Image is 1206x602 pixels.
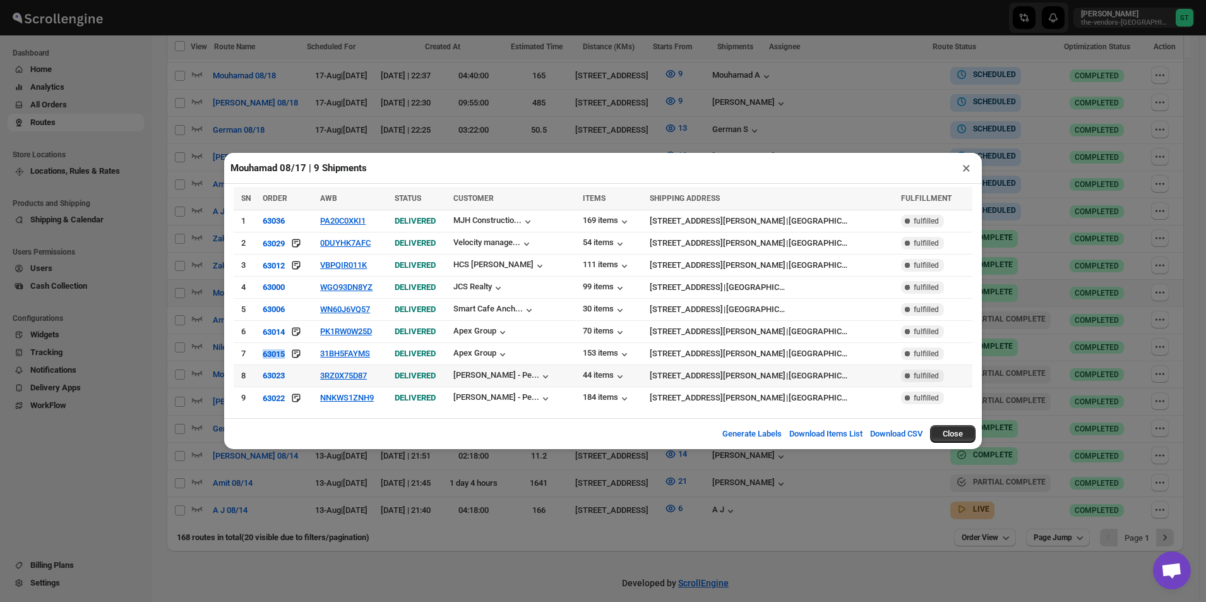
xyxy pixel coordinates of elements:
[789,347,849,360] div: [GEOGRAPHIC_DATA]
[914,304,939,315] span: fulfilled
[789,215,849,227] div: [GEOGRAPHIC_DATA]
[453,215,522,225] div: MJH Constructio...
[453,304,535,316] button: Smart Cafe Anch...
[726,281,786,294] div: [GEOGRAPHIC_DATA]
[583,282,626,294] button: 99 items
[583,326,626,339] button: 70 items
[453,194,494,203] span: CUSTOMER
[583,348,631,361] button: 153 items
[901,194,952,203] span: FULFILLMENT
[650,215,785,227] div: [STREET_ADDRESS][PERSON_NAME]
[453,304,523,313] div: Smart Cafe Anch...
[395,194,421,203] span: STATUS
[320,393,374,402] button: NNKWS1ZNH9
[263,371,285,380] div: 63023
[914,349,939,359] span: fulfilled
[263,394,285,403] div: 63022
[263,304,285,314] button: 63006
[1153,551,1191,589] a: Open chat
[914,238,939,248] span: fulfilled
[650,347,785,360] div: [STREET_ADDRESS][PERSON_NAME]
[914,260,939,270] span: fulfilled
[583,392,631,405] div: 184 items
[789,259,849,272] div: [GEOGRAPHIC_DATA]
[395,371,436,380] span: DELIVERED
[395,282,436,292] span: DELIVERED
[263,216,285,226] button: 63036
[650,325,893,338] div: |
[263,327,285,337] div: 63014
[263,282,285,292] button: 63000
[263,347,285,360] button: 63015
[650,370,785,382] div: [STREET_ADDRESS][PERSON_NAME]
[453,348,509,361] div: Apex Group
[453,215,534,228] button: MJH Constructio...
[914,282,939,292] span: fulfilled
[241,194,251,203] span: SN
[583,215,631,228] button: 169 items
[234,255,259,277] td: 3
[583,238,626,250] button: 54 items
[234,321,259,343] td: 6
[650,194,720,203] span: SHIPPING ADDRESS
[320,238,371,248] button: 0DUYHK7AFC
[650,392,785,404] div: [STREET_ADDRESS][PERSON_NAME]
[263,349,285,359] div: 63015
[263,325,285,338] button: 63014
[395,216,436,226] span: DELIVERED
[320,194,337,203] span: AWB
[234,387,259,409] td: 9
[715,421,789,447] button: Generate Labels
[650,325,785,338] div: [STREET_ADDRESS][PERSON_NAME]
[782,421,870,447] button: Download Items List
[650,259,785,272] div: [STREET_ADDRESS][PERSON_NAME]
[320,216,366,226] button: PA20C0XKI1
[453,282,504,294] button: JCS Realty
[234,210,259,232] td: 1
[320,260,367,270] button: VBPQIR011K
[914,327,939,337] span: fulfilled
[320,282,373,292] button: WGO93DN8YZ
[234,232,259,255] td: 2
[650,237,785,250] div: [STREET_ADDRESS][PERSON_NAME]
[263,237,285,250] button: 63029
[789,370,849,382] div: [GEOGRAPHIC_DATA]
[583,260,631,272] button: 111 items
[263,239,285,248] div: 63029
[957,159,976,177] button: ×
[453,392,539,402] div: [PERSON_NAME] - Pe...
[650,392,893,404] div: |
[789,237,849,250] div: [GEOGRAPHIC_DATA]
[930,425,976,443] button: Close
[263,259,285,272] button: 63012
[263,194,287,203] span: ORDER
[583,304,626,316] div: 30 items
[453,370,552,383] button: [PERSON_NAME] - Pe...
[583,370,626,383] button: 44 items
[650,215,893,227] div: |
[650,259,893,272] div: |
[914,371,939,381] span: fulfilled
[453,260,546,272] button: HCS [PERSON_NAME]
[395,304,436,314] span: DELIVERED
[453,238,520,247] div: Velocity manage...
[395,327,436,336] span: DELIVERED
[650,303,893,316] div: |
[234,343,259,365] td: 7
[320,327,372,336] button: PK1RW0W25D
[453,326,509,339] button: Apex Group
[395,393,436,402] span: DELIVERED
[650,370,893,382] div: |
[650,281,723,294] div: [STREET_ADDRESS]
